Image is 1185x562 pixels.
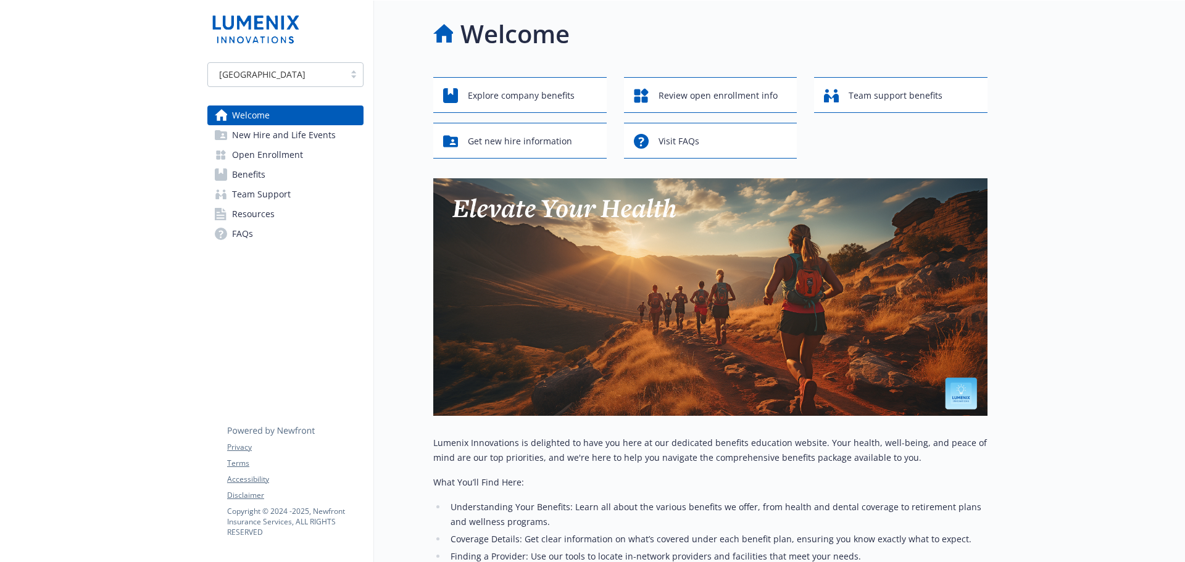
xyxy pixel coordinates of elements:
button: Visit FAQs [624,123,797,159]
button: Team support benefits [814,77,987,113]
button: Explore company benefits [433,77,607,113]
span: [GEOGRAPHIC_DATA] [214,68,338,81]
li: Coverage Details: Get clear information on what’s covered under each benefit plan, ensuring you k... [447,532,987,547]
span: Welcome [232,105,270,125]
a: Welcome [207,105,364,125]
p: Lumenix Innovations is delighted to have you here at our dedicated benefits education website. Yo... [433,436,987,465]
li: Understanding Your Benefits: Learn all about the various benefits we offer, from health and denta... [447,500,987,529]
span: Team support benefits [849,84,942,107]
span: [GEOGRAPHIC_DATA] [219,68,306,81]
button: Get new hire information [433,123,607,159]
a: Team Support [207,184,364,204]
a: Privacy [227,442,363,453]
a: Accessibility [227,474,363,485]
span: Review open enrollment info [659,84,778,107]
p: What You’ll Find Here: [433,475,987,490]
span: Resources [232,204,275,224]
a: Benefits [207,165,364,184]
span: Team Support [232,184,291,204]
a: Disclaimer [227,490,363,501]
a: Terms [227,458,363,469]
span: Explore company benefits [468,84,575,107]
a: New Hire and Life Events [207,125,364,145]
h1: Welcome [460,15,570,52]
a: FAQs [207,224,364,244]
span: New Hire and Life Events [232,125,336,145]
span: Open Enrollment [232,145,303,165]
p: Copyright © 2024 - 2025 , Newfront Insurance Services, ALL RIGHTS RESERVED [227,506,363,537]
a: Resources [207,204,364,224]
button: Review open enrollment info [624,77,797,113]
a: Open Enrollment [207,145,364,165]
span: Benefits [232,165,265,184]
span: Visit FAQs [659,130,699,153]
span: FAQs [232,224,253,244]
span: Get new hire information [468,130,572,153]
img: overview page banner [433,178,987,416]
